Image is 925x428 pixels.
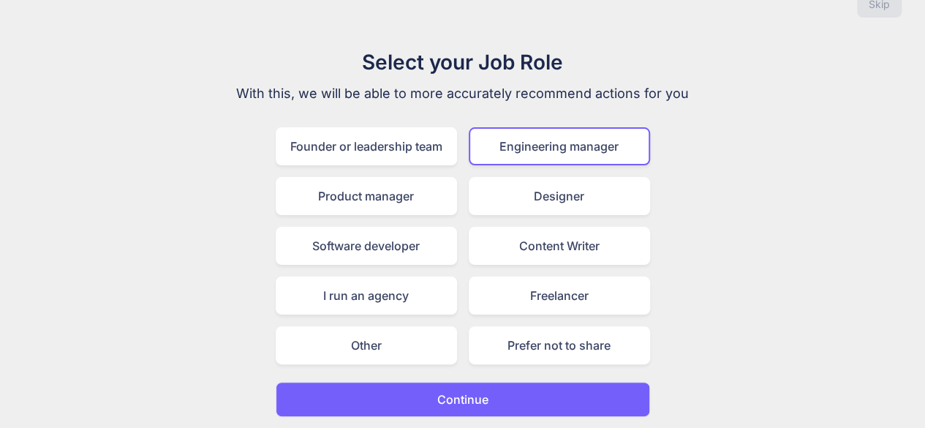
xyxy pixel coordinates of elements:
[276,127,457,165] div: Founder or leadership team
[469,177,650,215] div: Designer
[437,391,488,408] p: Continue
[469,326,650,364] div: Prefer not to share
[276,277,457,315] div: I run an agency
[276,227,457,265] div: Software developer
[276,177,457,215] div: Product manager
[469,127,650,165] div: Engineering manager
[276,382,650,417] button: Continue
[469,227,650,265] div: Content Writer
[217,83,709,104] p: With this, we will be able to more accurately recommend actions for you
[469,277,650,315] div: Freelancer
[217,47,709,78] h1: Select your Job Role
[276,326,457,364] div: Other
